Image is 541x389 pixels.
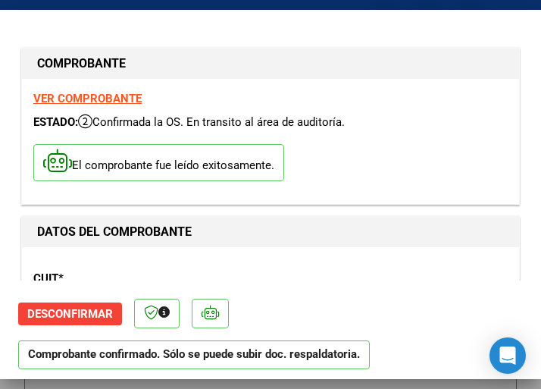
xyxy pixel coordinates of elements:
span: Confirmada la OS. En transito al área de auditoría. [78,115,345,129]
span: ESTADO: [33,115,78,129]
span: Desconfirmar [27,307,113,321]
p: CUIT [33,270,176,287]
strong: COMPROBANTE [37,56,126,71]
strong: DATOS DEL COMPROBANTE [37,224,192,239]
p: El comprobante fue leído exitosamente. [33,144,284,181]
div: Open Intercom Messenger [489,337,526,374]
p: Comprobante confirmado. Sólo se puede subir doc. respaldatoria. [18,340,370,370]
a: VER COMPROBANTE [33,92,142,105]
button: Desconfirmar [18,303,122,325]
